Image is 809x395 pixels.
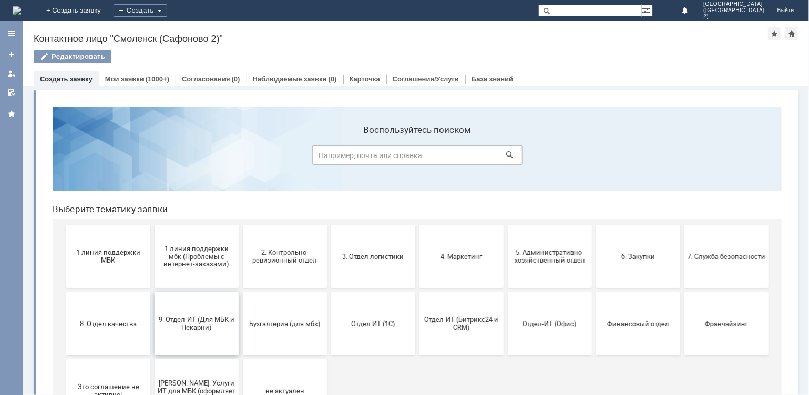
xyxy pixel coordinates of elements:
button: 4. Маркетинг [375,126,459,189]
img: logo [13,6,21,15]
button: не актуален [199,261,283,324]
span: Отдел-ИТ (Битрикс24 и CRM) [378,217,456,233]
a: Мои согласования [3,84,20,101]
button: 2. Контрольно-ревизионный отдел [199,126,283,189]
span: не актуален [202,288,280,296]
button: Отдел-ИТ (Битрикс24 и CRM) [375,193,459,256]
button: 7. Служба безопасности [640,126,724,189]
span: ([GEOGRAPHIC_DATA] [703,7,764,14]
a: Соглашения/Услуги [393,75,459,83]
button: Отдел ИТ (1С) [287,193,371,256]
span: 7. Служба безопасности [643,153,721,161]
div: (1000+) [146,75,169,83]
span: 5. Административно-хозяйственный отдел [467,150,545,165]
span: 2) [703,14,764,20]
header: Выберите тематику заявки [8,105,738,116]
div: Сделать домашней страницей [785,27,798,40]
span: 8. Отдел качества [25,221,103,228]
a: Мои заявки [105,75,144,83]
span: Франчайзинг [643,221,721,228]
label: Воспользуйтесь поиском [268,26,478,36]
button: 6. Закупки [552,126,636,189]
div: Добавить в избранное [768,27,781,40]
button: 1 линия поддержки мбк (Проблемы с интернет-заказами) [110,126,194,189]
button: 9. Отдел-ИТ (Для МБК и Пекарни) [110,193,194,256]
a: Согласования [182,75,230,83]
span: Расширенный поиск [642,5,652,15]
span: 2. Контрольно-ревизионный отдел [202,150,280,165]
span: Финансовый отдел [555,221,633,228]
button: Это соглашение не активно! [22,261,106,324]
button: Франчайзинг [640,193,724,256]
div: (0) [232,75,240,83]
a: Карточка [350,75,380,83]
a: Наблюдаемые заявки [253,75,327,83]
span: 6. Закупки [555,153,633,161]
button: 3. Отдел логистики [287,126,371,189]
a: Создать заявку [3,46,20,63]
button: Бухгалтерия (для мбк) [199,193,283,256]
span: 9. Отдел-ИТ (Для МБК и Пекарни) [114,217,191,233]
span: Это соглашение не активно! [25,284,103,300]
a: База знаний [472,75,513,83]
span: Отдел ИТ (1С) [290,221,368,228]
a: Мои заявки [3,65,20,82]
span: [GEOGRAPHIC_DATA] [703,1,764,7]
button: 8. Отдел качества [22,193,106,256]
button: 1 линия поддержки МБК [22,126,106,189]
a: Перейти на домашнюю страницу [13,6,21,15]
span: Бухгалтерия (для мбк) [202,221,280,228]
button: 5. Административно-хозяйственный отдел [464,126,548,189]
div: Контактное лицо "Смоленск (Сафоново 2)" [34,34,768,44]
div: (0) [329,75,337,83]
div: Создать [114,4,167,17]
button: Отдел-ИТ (Офис) [464,193,548,256]
span: 1 линия поддержки МБК [25,150,103,165]
span: 4. Маркетинг [378,153,456,161]
span: Отдел-ИТ (Офис) [467,221,545,228]
button: Финансовый отдел [552,193,636,256]
span: 1 линия поддержки мбк (Проблемы с интернет-заказами) [114,145,191,169]
input: Например, почта или справка [268,47,478,66]
span: [PERSON_NAME]. Услуги ИТ для МБК (оформляет L1) [114,280,191,304]
button: [PERSON_NAME]. Услуги ИТ для МБК (оформляет L1) [110,261,194,324]
a: Создать заявку [40,75,93,83]
span: 3. Отдел логистики [290,153,368,161]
